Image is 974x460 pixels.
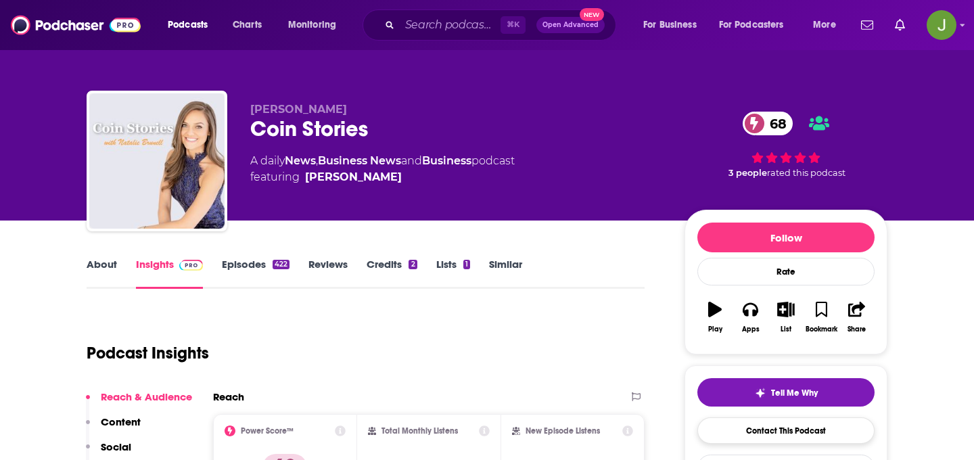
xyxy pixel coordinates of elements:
a: Similar [489,258,522,289]
button: Show profile menu [927,10,956,40]
span: rated this podcast [767,168,845,178]
button: tell me why sparkleTell Me Why [697,378,875,407]
span: Logged in as jon47193 [927,10,956,40]
button: open menu [804,14,853,36]
button: open menu [158,14,225,36]
div: 2 [409,260,417,269]
button: Bookmark [804,293,839,342]
a: Charts [224,14,270,36]
button: Open AdvancedNew [536,17,605,33]
button: Follow [697,223,875,252]
a: Reviews [308,258,348,289]
button: open menu [634,14,714,36]
span: Monitoring [288,16,336,34]
img: Coin Stories [89,93,225,229]
button: Content [86,415,141,440]
span: Open Advanced [542,22,599,28]
a: News [285,154,316,167]
h2: Total Monthly Listens [381,426,458,436]
a: Business [422,154,471,167]
div: Rate [697,258,875,285]
img: User Profile [927,10,956,40]
a: InsightsPodchaser Pro [136,258,203,289]
p: Content [101,415,141,428]
p: Social [101,440,131,453]
span: Charts [233,16,262,34]
button: Share [839,293,875,342]
span: and [401,154,422,167]
span: For Business [643,16,697,34]
img: tell me why sparkle [755,388,766,398]
span: For Podcasters [719,16,784,34]
button: open menu [279,14,354,36]
a: Credits2 [367,258,417,289]
span: featuring [250,169,515,185]
span: New [580,8,604,21]
span: [PERSON_NAME] [250,103,347,116]
a: 68 [743,112,793,135]
a: About [87,258,117,289]
div: List [781,325,791,333]
input: Search podcasts, credits, & more... [400,14,501,36]
a: Contact This Podcast [697,417,875,444]
img: Podchaser Pro [179,260,203,271]
button: Apps [733,293,768,342]
a: Show notifications dropdown [856,14,879,37]
img: Podchaser - Follow, Share and Rate Podcasts [11,12,141,38]
div: 422 [273,260,289,269]
button: Reach & Audience [86,390,192,415]
span: 68 [756,112,793,135]
div: Play [708,325,722,333]
a: Show notifications dropdown [889,14,910,37]
span: More [813,16,836,34]
div: Bookmark [806,325,837,333]
h2: Reach [213,390,244,403]
div: Apps [742,325,760,333]
button: Play [697,293,733,342]
h2: Power Score™ [241,426,294,436]
div: A daily podcast [250,153,515,185]
button: List [768,293,804,342]
a: Episodes422 [222,258,289,289]
span: Tell Me Why [771,388,818,398]
button: open menu [710,14,804,36]
div: 1 [463,260,470,269]
span: , [316,154,318,167]
p: Reach & Audience [101,390,192,403]
span: 3 people [728,168,767,178]
h2: New Episode Listens [526,426,600,436]
div: Share [848,325,866,333]
div: Search podcasts, credits, & more... [375,9,629,41]
a: Lists1 [436,258,470,289]
span: ⌘ K [501,16,526,34]
a: Natalie Brunell [305,169,402,185]
a: Business News [318,154,401,167]
span: Podcasts [168,16,208,34]
div: 68 3 peoplerated this podcast [685,103,887,187]
h1: Podcast Insights [87,343,209,363]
